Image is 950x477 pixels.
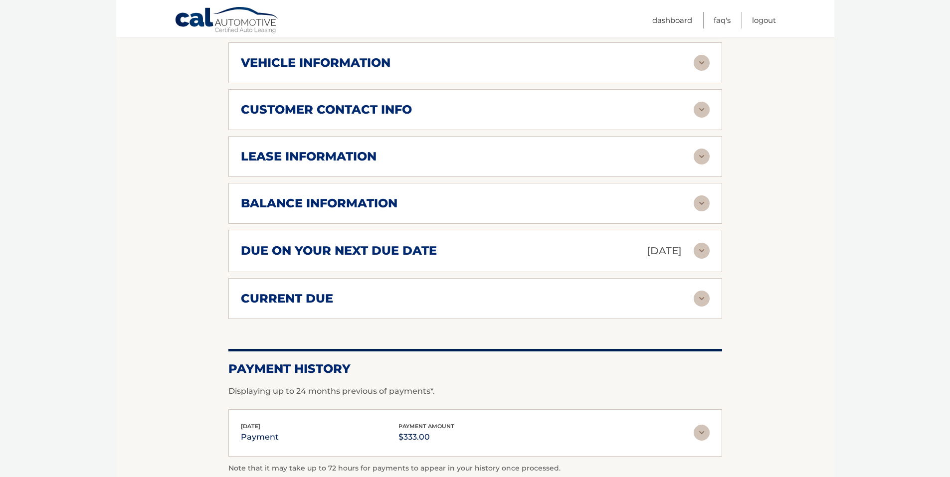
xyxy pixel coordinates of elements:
span: [DATE] [241,423,260,430]
h2: balance information [241,196,397,211]
h2: vehicle information [241,55,390,70]
p: Displaying up to 24 months previous of payments*. [228,385,722,397]
p: $333.00 [398,430,454,444]
h2: lease information [241,149,377,164]
img: accordion-rest.svg [694,425,710,441]
img: accordion-rest.svg [694,195,710,211]
img: accordion-rest.svg [694,243,710,259]
p: Note that it may take up to 72 hours for payments to appear in your history once processed. [228,463,722,475]
img: accordion-rest.svg [694,291,710,307]
a: Logout [752,12,776,28]
p: [DATE] [647,242,682,260]
img: accordion-rest.svg [694,55,710,71]
a: Dashboard [652,12,692,28]
a: Cal Automotive [175,6,279,35]
h2: due on your next due date [241,243,437,258]
span: payment amount [398,423,454,430]
h2: Payment History [228,361,722,376]
h2: current due [241,291,333,306]
img: accordion-rest.svg [694,149,710,164]
a: FAQ's [714,12,731,28]
img: accordion-rest.svg [694,102,710,118]
p: payment [241,430,279,444]
h2: customer contact info [241,102,412,117]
